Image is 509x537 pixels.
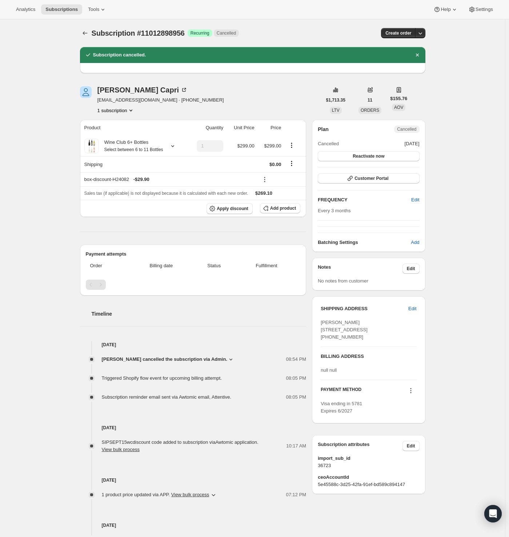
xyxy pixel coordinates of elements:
span: Add product [270,205,296,211]
button: Edit [402,264,420,274]
h2: Payment attempts [86,250,301,258]
h2: FREQUENCY [318,196,411,204]
span: LTV [332,108,340,113]
span: Fulfillment [237,262,296,269]
button: View bulk process [171,492,209,497]
span: 08:05 PM [286,375,306,382]
button: Analytics [12,4,40,15]
button: Apply discount [207,203,253,214]
button: 1 product price updated via APP. View bulk process [97,489,222,501]
span: Subscription reminder email sent via Awtomic email, Attentive. [102,394,232,400]
span: Sales tax (if applicable) is not displayed because it is calculated with each new order. [84,191,248,196]
span: Sharyn Capri [80,86,92,98]
span: 11 [368,97,372,103]
span: 08:54 PM [286,356,306,363]
button: [PERSON_NAME] cancelled the subscription via Admin. [102,356,235,363]
div: box-discount-H24082 [84,176,254,183]
span: Add [411,239,419,246]
span: Cancelled [397,126,416,132]
span: Billing date [131,262,191,269]
button: Subscriptions [41,4,82,15]
span: Edit [407,266,415,272]
span: Edit [407,443,415,449]
span: $269.10 [255,190,272,196]
button: Shipping actions [286,159,297,167]
span: [EMAIL_ADDRESS][DOMAIN_NAME] · [PHONE_NUMBER] [97,96,224,104]
span: Tools [88,7,99,12]
nav: Pagination [86,280,301,290]
button: 11 [363,95,377,105]
span: - $29.90 [133,176,149,183]
button: Add product [260,203,300,213]
span: $299.00 [264,143,281,149]
span: 10:17 AM [286,442,306,450]
button: $1,713.35 [322,95,350,105]
h3: SHIPPING ADDRESS [321,305,408,312]
span: Triggered Shopify flow event for upcoming billing attempt. [102,375,222,381]
h4: [DATE] [80,341,306,348]
th: Unit Price [225,120,257,136]
span: $299.00 [237,143,254,149]
button: Dismiss notification [412,50,422,60]
h4: [DATE] [80,477,306,484]
span: Visa ending in 5781 Expires 6/2027 [321,401,362,414]
span: Create order [385,30,411,36]
span: 1 product price updated via APP . [102,491,209,498]
div: [PERSON_NAME] Capri [97,86,188,94]
span: $0.00 [269,162,281,167]
small: Select between 6 to 11 Bottles [104,147,163,152]
span: Every 3 months [318,208,350,213]
span: Recurring [191,30,209,36]
button: Customer Portal [318,173,419,183]
span: import_sub_id [318,455,419,462]
button: Add [406,237,424,248]
span: 08:05 PM [286,394,306,401]
button: Edit [402,441,420,451]
span: ORDERS [361,108,379,113]
span: [PERSON_NAME] [STREET_ADDRESS] [PHONE_NUMBER] [321,320,368,340]
button: Help [429,4,462,15]
span: Analytics [16,7,35,12]
span: $155.76 [390,95,407,102]
button: View bulk process [102,447,140,452]
h4: [DATE] [80,522,306,529]
button: Edit [407,194,424,206]
span: 5e45588c-3d25-42fa-91ef-bd589c894147 [318,481,419,488]
span: SIPSEPT15wc discount code added to subscription via Awtomic application . [102,439,258,452]
div: Open Intercom Messenger [484,505,502,522]
span: Reactivate now [353,153,384,159]
span: null null [321,367,337,373]
th: Order [86,258,129,274]
span: Subscriptions [45,7,78,12]
span: 07:12 PM [286,491,306,498]
button: Settings [464,4,497,15]
span: Settings [476,7,493,12]
span: $1,713.35 [326,97,345,103]
span: ceoAccountId [318,474,419,481]
span: Edit [408,305,416,312]
span: AOV [394,105,403,110]
button: Reactivate now [318,151,419,161]
span: 36723 [318,462,419,469]
th: Product [80,120,187,136]
span: [PERSON_NAME] cancelled the subscription via Admin. [102,356,228,363]
h2: Timeline [92,310,306,317]
button: Edit [404,303,421,315]
th: Price [257,120,284,136]
span: Apply discount [217,206,248,212]
div: Wine Club 6+ Bottles [99,139,163,153]
h2: Plan [318,126,329,133]
span: Status [196,262,233,269]
th: Quantity [187,120,225,136]
span: Cancelled [318,140,339,147]
h2: Subscription cancelled. [93,51,146,59]
span: Help [441,7,450,12]
h3: PAYMENT METHOD [321,387,361,396]
span: Subscription #11012898956 [92,29,185,37]
button: Subscriptions [80,28,90,38]
h4: [DATE] [80,424,306,431]
button: Product actions [97,107,135,114]
span: Customer Portal [354,175,388,181]
h3: Notes [318,264,402,274]
span: [DATE] [405,140,420,147]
